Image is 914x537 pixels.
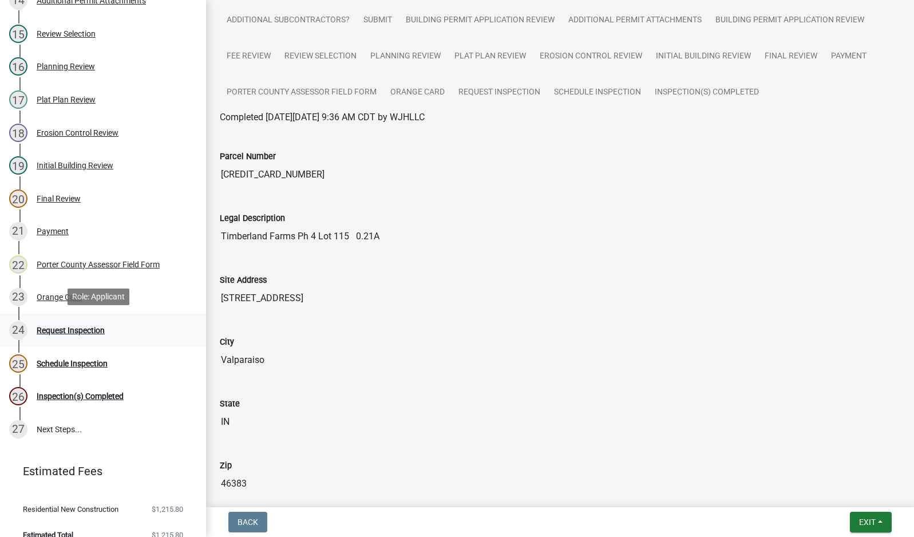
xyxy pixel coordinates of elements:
[452,74,547,111] a: Request Inspection
[9,57,27,76] div: 16
[37,96,96,104] div: Plat Plan Review
[9,25,27,43] div: 15
[850,512,892,532] button: Exit
[9,420,27,439] div: 27
[220,400,240,408] label: State
[648,74,766,111] a: Inspection(s) Completed
[9,255,27,274] div: 22
[278,38,363,75] a: Review Selection
[758,38,824,75] a: Final Review
[220,215,285,223] label: Legal Description
[9,321,27,339] div: 24
[37,392,124,400] div: Inspection(s) Completed
[220,38,278,75] a: Fee Review
[9,460,188,483] a: Estimated Fees
[9,156,27,175] div: 19
[37,260,160,268] div: Porter County Assessor Field Form
[37,293,82,301] div: Orange Card
[220,153,276,161] label: Parcel Number
[37,195,81,203] div: Final Review
[37,161,113,169] div: Initial Building Review
[37,360,108,368] div: Schedule Inspection
[9,288,27,306] div: 23
[68,289,129,305] div: Role: Applicant
[37,62,95,70] div: Planning Review
[238,518,258,527] span: Back
[220,2,357,39] a: Additional Subcontractors?
[448,38,533,75] a: Plat Plan Review
[37,326,105,334] div: Request Inspection
[9,189,27,208] div: 20
[709,2,871,39] a: Building Permit Application Review
[220,112,425,123] span: Completed [DATE][DATE] 9:36 AM CDT by WJHLLC
[383,74,452,111] a: Orange Card
[561,2,709,39] a: Additional Permit Attachments
[649,38,758,75] a: Initial Building Review
[9,222,27,240] div: 21
[37,30,96,38] div: Review Selection
[9,354,27,373] div: 25
[220,462,232,470] label: Zip
[357,2,399,39] a: Submit
[824,38,873,75] a: Payment
[228,512,267,532] button: Back
[859,518,876,527] span: Exit
[363,38,448,75] a: Planning Review
[9,387,27,405] div: 26
[37,129,118,137] div: Erosion Control Review
[220,338,234,346] label: City
[533,38,649,75] a: Erosion Control Review
[547,74,648,111] a: Schedule Inspection
[37,227,69,235] div: Payment
[220,74,383,111] a: Porter County Assessor Field Form
[9,124,27,142] div: 18
[9,90,27,109] div: 17
[220,277,267,285] label: Site Address
[23,506,118,513] span: Residential New Construction
[399,2,561,39] a: Building Permit Application Review
[152,506,183,513] span: $1,215.80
